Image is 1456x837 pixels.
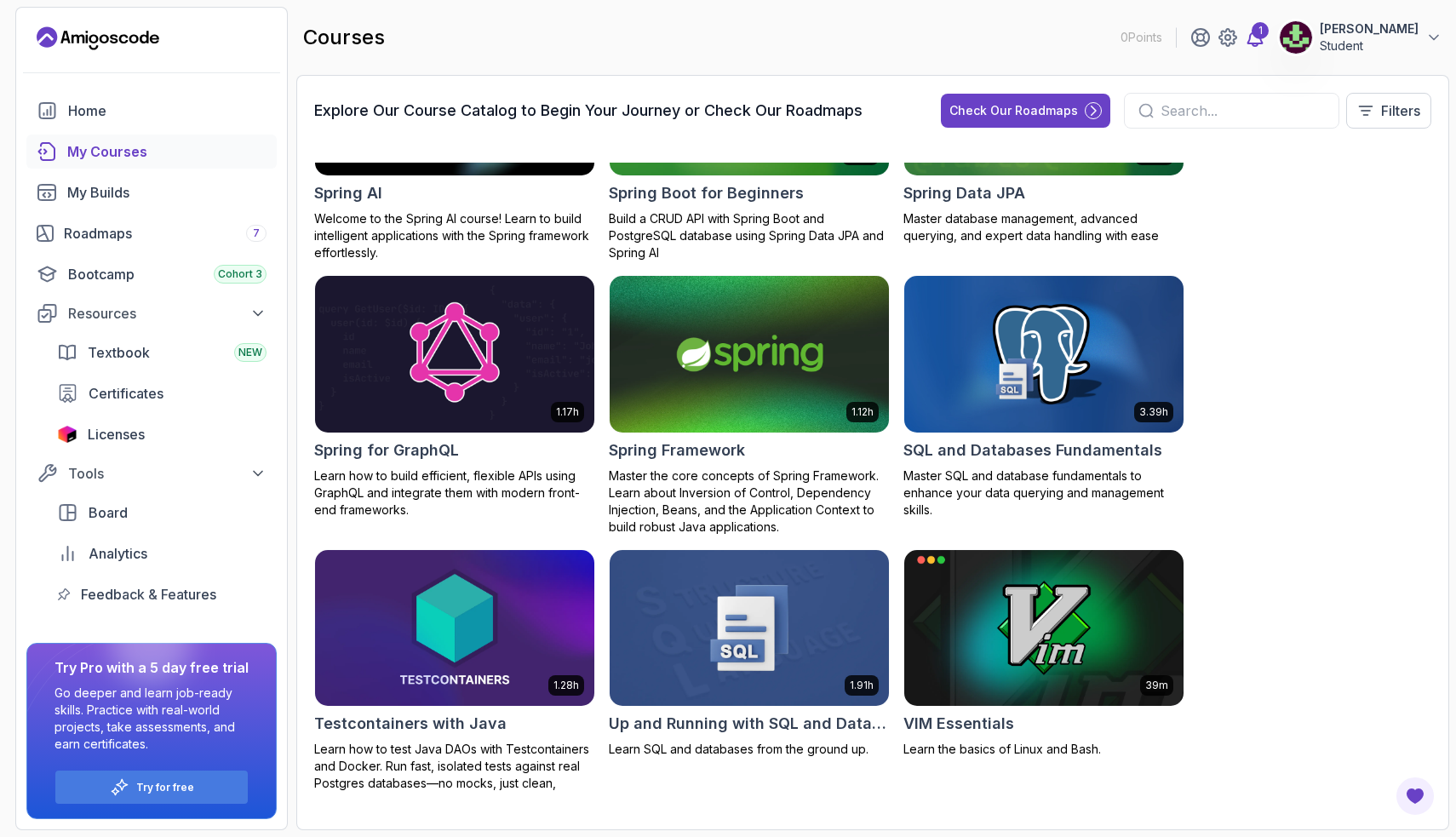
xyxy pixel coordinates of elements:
[89,502,128,523] span: Board
[314,741,595,809] p: Learn how to test Java DAOs with Testcontainers and Docker. Run fast, isolated tests against real...
[47,335,277,370] a: textbook
[851,405,874,419] p: 1.12h
[47,577,277,611] a: feedback
[1161,100,1325,121] input: Search...
[26,458,277,489] button: Tools
[1139,405,1168,419] p: 3.39h
[67,182,267,203] div: My Builds
[89,543,147,564] span: Analytics
[609,741,890,758] p: Learn SQL and databases from the ground up.
[26,257,277,291] a: bootcamp
[903,181,1025,205] h2: Spring Data JPA
[904,550,1184,707] img: VIM Essentials card
[253,226,260,240] span: 7
[904,276,1184,433] img: SQL and Databases Fundamentals card
[1121,29,1162,46] p: 0 Points
[609,712,890,736] h2: Up and Running with SQL and Databases
[47,496,277,530] a: board
[903,439,1162,462] h2: SQL and Databases Fundamentals
[314,181,382,205] h2: Spring AI
[609,549,890,759] a: Up and Running with SQL and Databases card1.91hUp and Running with SQL and DatabasesLearn SQL and...
[1279,20,1442,54] button: user profile image[PERSON_NAME]Student
[610,550,889,707] img: Up and Running with SQL and Databases card
[1252,22,1269,39] div: 1
[47,376,277,410] a: certificates
[610,276,889,433] img: Spring Framework card
[903,210,1184,244] p: Master database management, advanced querying, and expert data handling with ease
[903,275,1184,519] a: SQL and Databases Fundamentals card3.39hSQL and Databases FundamentalsMaster SQL and database fun...
[903,741,1184,758] p: Learn the basics of Linux and Bash.
[1320,20,1419,37] p: [PERSON_NAME]
[89,383,163,404] span: Certificates
[47,536,277,570] a: analytics
[1381,100,1420,121] p: Filters
[1245,27,1265,48] a: 1
[903,467,1184,519] p: Master SQL and database fundamentals to enhance your data querying and management skills.
[67,141,267,162] div: My Courses
[1145,679,1168,692] p: 39m
[314,439,459,462] h2: Spring for GraphQL
[26,135,277,169] a: courses
[1395,776,1436,817] button: Open Feedback Button
[68,303,267,324] div: Resources
[609,210,890,261] p: Build a CRUD API with Spring Boot and PostgreSQL database using Spring Data JPA and Spring AI
[609,467,890,536] p: Master the core concepts of Spring Framework. Learn about Inversion of Control, Dependency Inject...
[609,439,745,462] h2: Spring Framework
[88,342,150,363] span: Textbook
[57,426,77,443] img: jetbrains icon
[949,102,1078,119] div: Check Our Roadmaps
[81,584,216,605] span: Feedback & Features
[903,712,1014,736] h2: VIM Essentials
[88,424,145,444] span: Licenses
[609,181,804,205] h2: Spring Boot for Beginners
[303,24,385,51] h2: courses
[238,346,262,359] span: NEW
[218,267,262,281] span: Cohort 3
[315,276,594,433] img: Spring for GraphQL card
[556,405,579,419] p: 1.17h
[68,463,267,484] div: Tools
[1346,93,1431,129] button: Filters
[1280,21,1312,54] img: user profile image
[68,264,267,284] div: Bootcamp
[26,94,277,128] a: home
[314,275,595,519] a: Spring for GraphQL card1.17hSpring for GraphQLLearn how to build efficient, flexible APIs using G...
[314,99,863,123] h3: Explore Our Course Catalog to Begin Your Journey or Check Our Roadmaps
[54,685,249,753] p: Go deeper and learn job-ready skills. Practice with real-world projects, take assessments, and ea...
[609,275,890,536] a: Spring Framework card1.12hSpring FrameworkMaster the core concepts of Spring Framework. Learn abo...
[314,467,595,519] p: Learn how to build efficient, flexible APIs using GraphQL and integrate them with modern front-en...
[315,550,594,707] img: Testcontainers with Java card
[64,223,267,244] div: Roadmaps
[136,781,194,794] a: Try for free
[68,100,267,121] div: Home
[941,94,1110,128] button: Check Our Roadmaps
[26,298,277,329] button: Resources
[1320,37,1419,54] p: Student
[54,770,249,805] button: Try for free
[26,175,277,209] a: builds
[553,679,579,692] p: 1.28h
[314,712,507,736] h2: Testcontainers with Java
[47,417,277,451] a: licenses
[26,216,277,250] a: roadmaps
[37,25,159,52] a: Landing page
[314,549,595,810] a: Testcontainers with Java card1.28hTestcontainers with JavaLearn how to test Java DAOs with Testco...
[903,549,1184,759] a: VIM Essentials card39mVIM EssentialsLearn the basics of Linux and Bash.
[314,210,595,261] p: Welcome to the Spring AI course! Learn to build intelligent applications with the Spring framewor...
[850,679,874,692] p: 1.91h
